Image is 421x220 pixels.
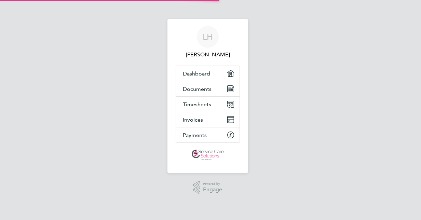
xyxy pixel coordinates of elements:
a: Timesheets [176,97,240,112]
span: Dashboard [183,70,210,77]
img: servicecare-logo-retina.png [192,150,224,161]
a: Invoices [176,112,240,127]
nav: Main navigation [167,19,248,173]
a: LH[PERSON_NAME] [176,26,240,59]
span: Documents [183,86,212,92]
a: Documents [176,81,240,96]
a: Payments [176,127,240,142]
a: Go to home page [176,150,240,161]
span: Invoices [183,116,203,123]
span: Payments [183,132,207,138]
span: Engage [203,187,222,193]
span: Timesheets [183,101,211,108]
a: Dashboard [176,66,240,81]
span: LH [203,32,213,41]
a: Powered byEngage [193,181,222,194]
span: Powered by [203,181,222,187]
span: Layla Hill [176,51,240,59]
